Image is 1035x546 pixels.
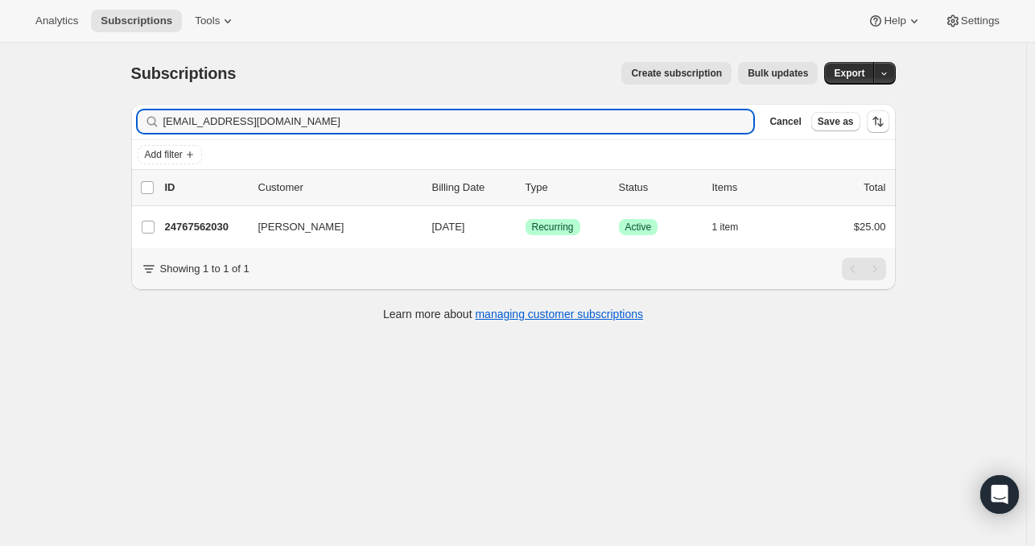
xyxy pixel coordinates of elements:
p: Learn more about [383,306,643,322]
span: Recurring [532,221,574,234]
span: Tools [195,14,220,27]
span: Subscriptions [101,14,172,27]
div: IDCustomerBilling DateTypeStatusItemsTotal [165,180,886,196]
button: Help [858,10,931,32]
span: Save as [818,115,854,128]
span: Analytics [35,14,78,27]
button: Cancel [763,112,807,131]
p: Billing Date [432,180,513,196]
div: Type [526,180,606,196]
button: Subscriptions [91,10,182,32]
div: 24767562030[PERSON_NAME][DATE]SuccessRecurringSuccessActive1 item$25.00 [165,216,886,238]
span: Add filter [145,148,183,161]
span: Cancel [769,115,801,128]
p: Status [619,180,699,196]
nav: Pagination [842,258,886,280]
span: Export [834,67,864,80]
button: Export [824,62,874,85]
span: Subscriptions [131,64,237,82]
p: Customer [258,180,419,196]
button: Bulk updates [738,62,818,85]
span: $25.00 [854,221,886,233]
div: Open Intercom Messenger [980,475,1019,514]
span: Bulk updates [748,67,808,80]
button: Sort the results [867,110,889,133]
button: [PERSON_NAME] [249,214,410,240]
button: Tools [185,10,245,32]
span: Settings [961,14,1000,27]
span: [PERSON_NAME] [258,219,344,235]
button: 1 item [712,216,757,238]
span: Help [884,14,905,27]
button: Save as [811,112,860,131]
p: ID [165,180,245,196]
button: Settings [935,10,1009,32]
p: Total [864,180,885,196]
span: 1 item [712,221,739,234]
p: 24767562030 [165,219,245,235]
button: Add filter [138,145,202,164]
button: Create subscription [621,62,732,85]
input: Filter subscribers [163,110,754,133]
p: Showing 1 to 1 of 1 [160,261,249,277]
span: Create subscription [631,67,722,80]
a: managing customer subscriptions [475,308,643,321]
span: Active [625,221,652,234]
span: [DATE] [432,221,465,233]
button: Analytics [26,10,88,32]
div: Items [712,180,793,196]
